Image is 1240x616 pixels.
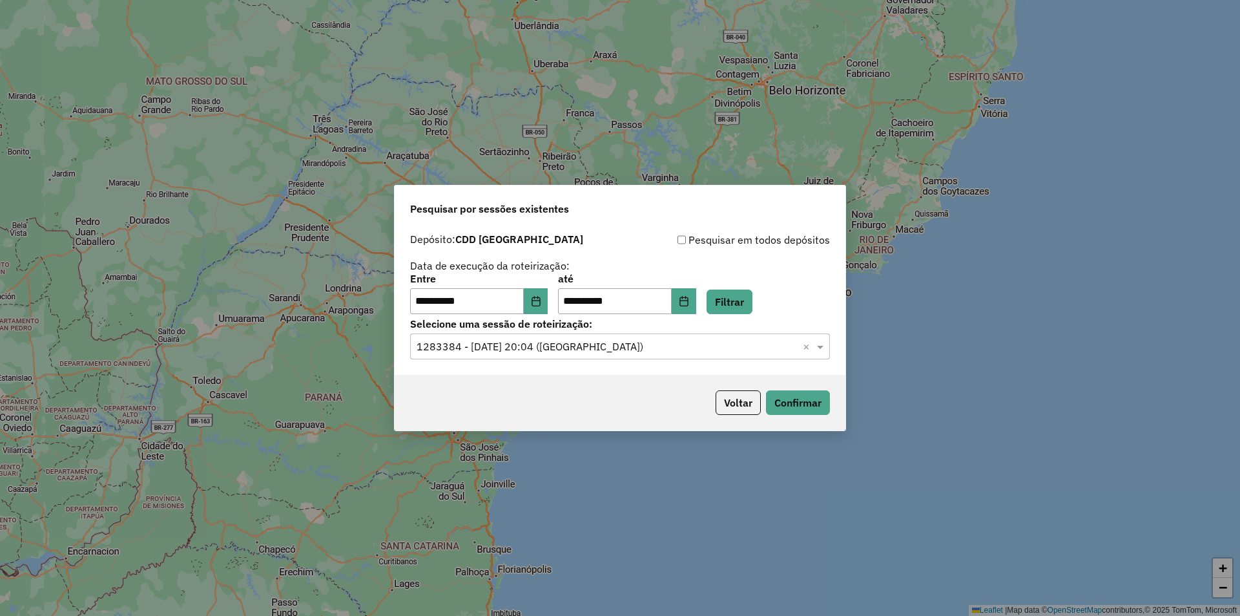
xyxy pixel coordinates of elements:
button: Choose Date [524,288,548,314]
button: Voltar [716,390,761,415]
button: Choose Date [672,288,696,314]
strong: CDD [GEOGRAPHIC_DATA] [455,233,583,246]
label: até [558,271,696,286]
label: Entre [410,271,548,286]
div: Pesquisar em todos depósitos [620,232,830,248]
button: Filtrar [707,290,752,314]
label: Depósito: [410,231,583,247]
button: Confirmar [766,390,830,415]
span: Pesquisar por sessões existentes [410,201,569,217]
label: Selecione uma sessão de roteirização: [410,316,830,332]
label: Data de execução da roteirização: [410,258,570,273]
span: Clear all [803,339,814,354]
